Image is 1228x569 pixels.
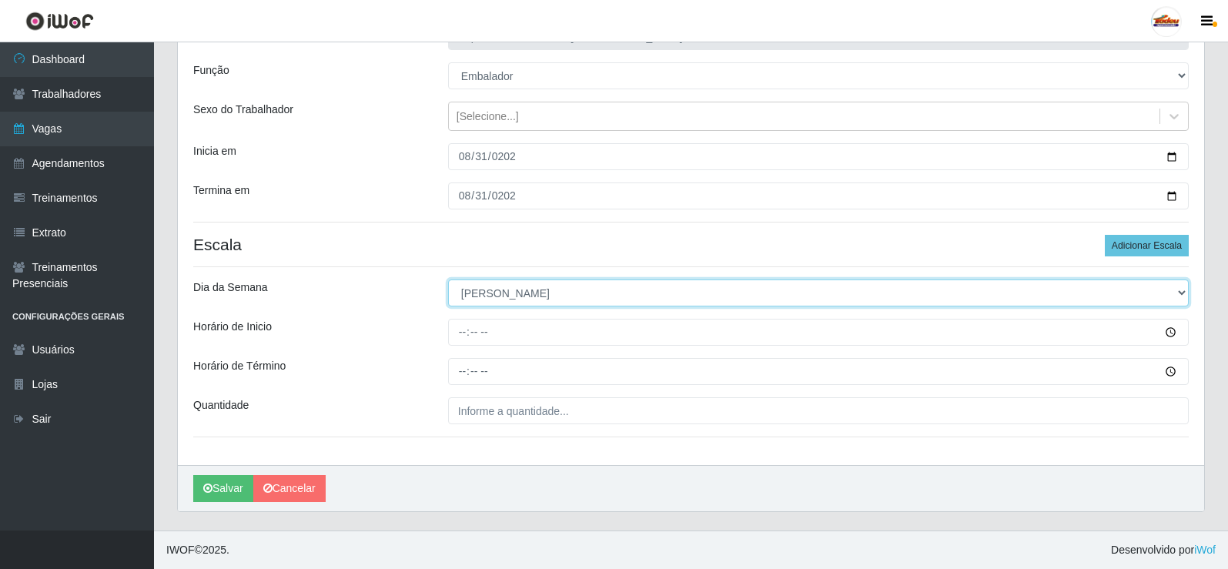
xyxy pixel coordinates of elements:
[253,475,326,502] a: Cancelar
[193,182,249,199] label: Termina em
[166,542,229,558] span: © 2025 .
[193,143,236,159] label: Inicia em
[457,109,519,125] div: [Selecione...]
[193,62,229,79] label: Função
[448,358,1189,385] input: 00:00
[193,102,293,118] label: Sexo do Trabalhador
[193,397,249,413] label: Quantidade
[25,12,94,31] img: CoreUI Logo
[1111,542,1216,558] span: Desenvolvido por
[448,319,1189,346] input: 00:00
[193,358,286,374] label: Horário de Término
[1194,544,1216,556] a: iWof
[166,544,195,556] span: IWOF
[193,235,1189,254] h4: Escala
[193,475,253,502] button: Salvar
[193,279,268,296] label: Dia da Semana
[448,182,1189,209] input: 00/00/0000
[448,143,1189,170] input: 00/00/0000
[448,397,1189,424] input: Informe a quantidade...
[193,319,272,335] label: Horário de Inicio
[1105,235,1189,256] button: Adicionar Escala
